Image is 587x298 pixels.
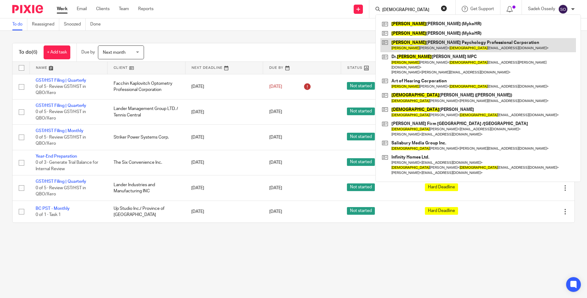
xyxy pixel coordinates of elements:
[347,82,375,90] span: Not started
[103,50,126,55] span: Next month
[425,183,458,191] span: Hard Deadline
[36,179,86,184] a: GST/HST Filing | Quarterly
[558,4,568,14] img: svg%3E
[425,207,458,215] span: Hard Deadline
[107,150,185,175] td: The Six Convenience Inc.
[107,125,185,150] td: Striker Power Systems Corp.
[36,110,86,121] span: 0 of 5 · Review GST/HST in QBO/Xero
[185,74,263,99] td: [DATE]
[185,201,263,222] td: [DATE]
[269,161,282,165] span: [DATE]
[347,133,375,140] span: Not started
[96,6,110,12] a: Clients
[44,45,70,59] a: + Add task
[347,108,375,115] span: Not started
[107,201,185,222] td: Up Studio Inc./ Province of [GEOGRAPHIC_DATA]
[107,175,185,201] td: Lander Industries and Manufacturing INC
[36,84,86,95] span: 0 of 5 · Review GST/HST in QBO/Xero
[81,49,95,55] p: Due by
[64,18,86,30] a: Snoozed
[347,183,375,191] span: Not started
[441,5,447,11] button: Clear
[36,186,86,197] span: 0 of 5 · Review GST/HST in QBO/Xero
[528,6,555,12] p: Sadek Osseily
[269,135,282,139] span: [DATE]
[32,50,37,55] span: (6)
[185,175,263,201] td: [DATE]
[119,6,129,12] a: Team
[36,78,86,83] a: GST/HST Filing | Quarterly
[36,160,98,171] span: 0 of 3 · Generate Trial Balance for Internal Review
[19,49,37,56] h1: To do
[347,207,375,215] span: Not started
[269,110,282,114] span: [DATE]
[36,135,86,146] span: 0 of 5 · Review GST/HST in QBO/Xero
[12,18,27,30] a: To do
[36,104,86,108] a: GST/HST Filing | Quarterly
[347,158,375,166] span: Not started
[382,7,437,13] input: Search
[36,213,61,217] span: 0 of 1 · Task 1
[32,18,59,30] a: Reassigned
[138,6,154,12] a: Reports
[36,206,70,211] a: BC PST - Monthly
[470,7,494,11] span: Get Support
[36,129,84,133] a: GST/HST Filing | Monthly
[57,6,68,12] a: Work
[269,186,282,190] span: [DATE]
[269,210,282,214] span: [DATE]
[269,84,282,89] span: [DATE]
[185,99,263,124] td: [DATE]
[107,74,185,99] td: Facchin Kaplovitch Optometry Professional Corporation
[12,5,43,13] img: Pixie
[107,99,185,124] td: Lander Management Group LTD. / Tennis Central
[36,154,77,159] a: Year-End Preparation
[185,125,263,150] td: [DATE]
[90,18,105,30] a: Done
[77,6,87,12] a: Email
[185,150,263,175] td: [DATE]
